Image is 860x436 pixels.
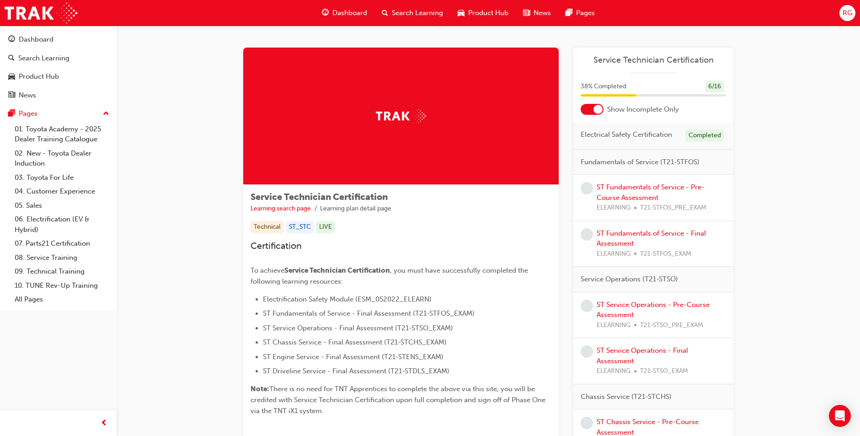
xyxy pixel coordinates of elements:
[251,266,530,285] span: , you must have successfully completed the following learning resources:
[523,7,530,19] span: news-icon
[11,292,113,307] a: All Pages
[576,8,595,18] span: Pages
[11,199,113,213] a: 05. Sales
[843,8,852,18] span: RG
[8,36,15,44] span: guage-icon
[251,385,547,415] span: There is no need for TNT Apprentices to complete the above via this site, you will be credited wi...
[581,55,726,65] a: Service Technician Certification
[19,108,37,119] div: Pages
[597,183,705,202] a: ST Fundamentals of Service - Pre-Course Assessment
[839,5,855,21] button: RG
[8,73,15,81] span: car-icon
[11,264,113,279] a: 09. Technical Training
[322,7,329,19] span: guage-icon
[251,192,388,202] span: Service Technician Certification
[263,309,475,318] span: ST Fundamentals of Service - Final Assessment (T21-STFOS_EXAM)
[251,266,284,275] span: To achieve
[581,274,678,285] span: Service Operations (T21-STSO)
[640,366,688,377] span: T21-STSO_EXAM
[829,405,851,427] div: Open Intercom Messenger
[581,129,672,140] span: Electrical Safety Certification
[392,8,443,18] span: Search Learning
[705,81,724,93] div: 6 / 16
[581,300,593,312] span: learningRecordVerb_NONE-icon
[316,221,335,233] div: LIVE
[374,4,450,22] a: search-iconSearch Learning
[19,71,59,82] div: Product Hub
[11,171,113,185] a: 03. Toyota For Life
[4,68,113,85] a: Product Hub
[103,108,109,120] span: up-icon
[597,320,630,331] span: ELEARNING
[376,109,426,123] img: Trak
[11,146,113,171] a: 02. New - Toyota Dealer Induction
[534,8,551,18] span: News
[581,182,593,194] span: learningRecordVerb_NONE-icon
[468,8,508,18] span: Product Hub
[516,4,558,22] a: news-iconNews
[581,81,626,92] span: 38 % Completed
[382,7,388,19] span: search-icon
[640,203,706,213] span: T21-STFOS_PRE_EXAM
[5,3,77,23] img: Trak
[581,392,672,402] span: Chassis Service (T21-STCHS)
[458,7,465,19] span: car-icon
[640,249,691,259] span: T21-STFOS_EXAM
[251,205,311,212] a: Learning search page
[558,4,602,22] a: pages-iconPages
[19,90,36,101] div: News
[263,353,443,361] span: ST Engine Service - Final Assessment (T21-STENS_EXAM)
[581,228,593,241] span: learningRecordVerb_NONE-icon
[11,251,113,265] a: 08. Service Training
[4,50,113,67] a: Search Learning
[332,8,367,18] span: Dashboard
[263,295,432,303] span: Electrification Safety Module (ESM_052022_ELEARN)
[4,29,113,105] button: DashboardSearch LearningProduct HubNews
[18,53,69,64] div: Search Learning
[597,366,630,377] span: ELEARNING
[597,203,630,213] span: ELEARNING
[263,324,453,332] span: ST Service Operations - Final Assessment (T21-STSO_EXAM)
[566,7,572,19] span: pages-icon
[685,129,724,142] div: Completed
[4,105,113,122] button: Pages
[251,221,284,233] div: Technical
[101,418,107,429] span: prev-icon
[581,417,593,429] span: learningRecordVerb_NONE-icon
[320,204,391,214] li: Learning plan detail page
[581,157,700,167] span: Fundamentals of Service (T21-STFOS)
[597,301,710,319] a: ST Service Operations - Pre-Course Assessment
[640,320,703,331] span: T21-STSO_PRE_EXAM
[19,34,53,45] div: Dashboard
[597,229,706,248] a: ST Fundamentals of Service - Final Assessment
[286,221,314,233] div: ST_STC
[8,110,15,118] span: pages-icon
[315,4,374,22] a: guage-iconDashboard
[11,279,113,293] a: 10. TUNE Rev-Up Training
[11,237,113,251] a: 07. Parts21 Certification
[607,104,679,115] span: Show Incomplete Only
[8,92,15,100] span: news-icon
[284,266,390,275] span: Service Technician Certification
[4,31,113,48] a: Dashboard
[8,54,15,63] span: search-icon
[251,241,302,251] span: Certification
[581,345,593,358] span: learningRecordVerb_NONE-icon
[251,385,269,393] span: Note:
[597,346,688,365] a: ST Service Operations - Final Assessment
[597,249,630,259] span: ELEARNING
[11,212,113,237] a: 06. Electrification (EV & Hybrid)
[263,338,447,346] span: ST Chassis Service - Final Assessment (T21-STCHS_EXAM)
[263,367,449,375] span: ST Driveline Service - Final Assessment (T21-STDLS_EXAM)
[11,184,113,199] a: 04. Customer Experience
[450,4,516,22] a: car-iconProduct Hub
[11,122,113,146] a: 01. Toyota Academy - 2025 Dealer Training Catalogue
[4,87,113,104] a: News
